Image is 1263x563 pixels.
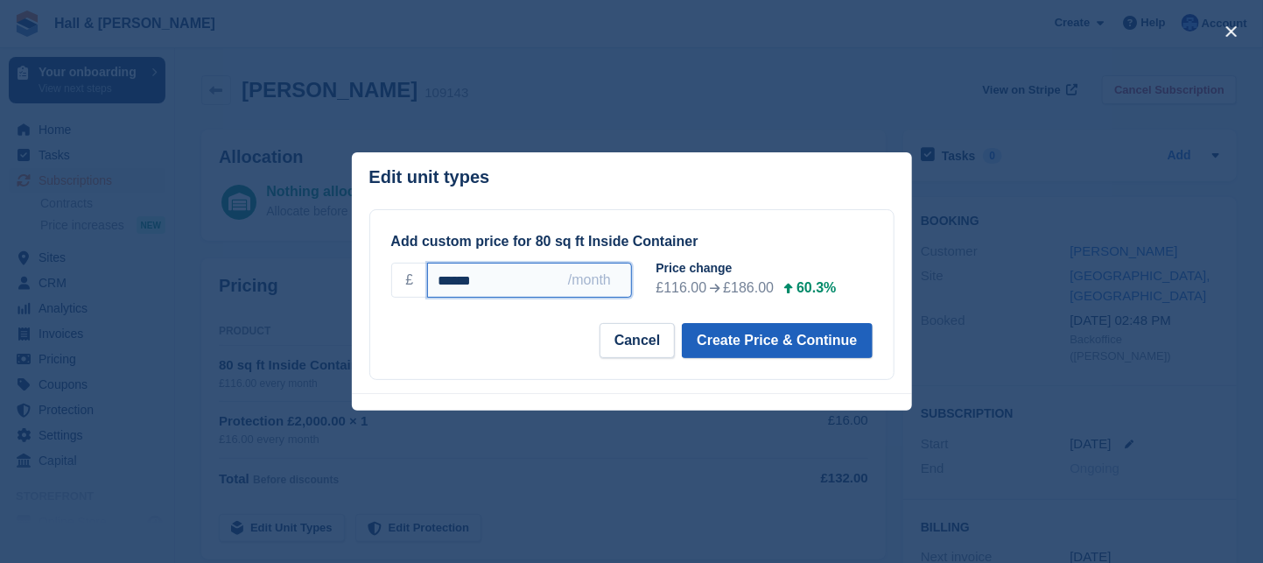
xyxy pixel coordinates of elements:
div: Add custom price for 80 sq ft Inside Container [391,231,873,252]
div: 60.3% [796,278,836,299]
button: Cancel [600,323,675,358]
button: close [1217,18,1245,46]
div: £116.00 [656,278,707,299]
button: Create Price & Continue [682,323,872,358]
div: Price change [656,259,887,278]
div: £186.00 [723,278,774,299]
p: Edit unit types [369,167,490,187]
